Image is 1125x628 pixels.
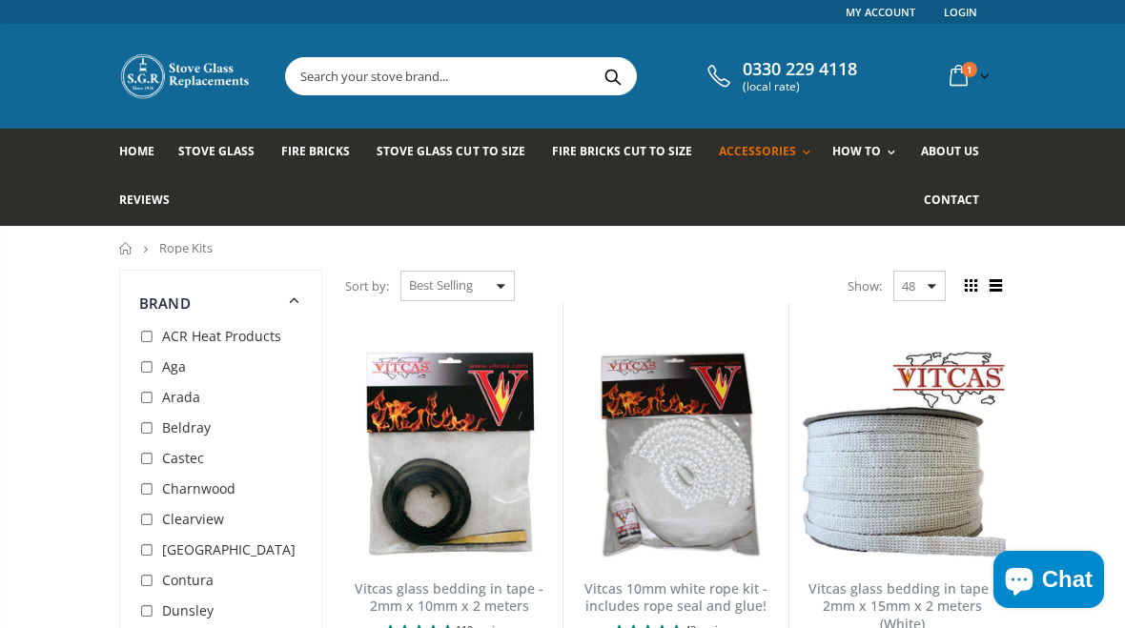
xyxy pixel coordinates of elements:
[162,388,200,406] span: Arada
[162,418,211,436] span: Beldray
[355,579,543,616] a: Vitcas glass bedding in tape - 2mm x 10mm x 2 meters
[552,129,706,177] a: Fire Bricks Cut To Size
[162,327,281,345] span: ACR Heat Products
[924,192,979,208] span: Contact
[119,143,154,159] span: Home
[552,143,692,159] span: Fire Bricks Cut To Size
[985,275,1006,296] span: List view
[591,58,634,94] button: Search
[799,351,1006,557] img: Vitcas stove glass bedding in tape
[573,351,780,557] img: Vitcas white rope, glue and gloves kit 10mm
[119,129,169,177] a: Home
[162,479,235,497] span: Charnwood
[942,57,993,94] a: 1
[162,357,186,375] span: Aga
[178,143,255,159] span: Stove Glass
[162,571,214,589] span: Contura
[924,177,993,226] a: Contact
[162,510,224,528] span: Clearview
[159,239,213,256] span: Rope Kits
[162,601,214,619] span: Dunsley
[162,540,296,558] span: [GEOGRAPHIC_DATA]
[139,294,191,313] span: Brand
[281,129,364,177] a: Fire Bricks
[988,551,1110,613] inbox-online-store-chat: Shopify online store chat
[960,275,981,296] span: Grid view
[119,192,170,208] span: Reviews
[921,129,993,177] a: About us
[832,143,881,159] span: How To
[286,58,811,94] input: Search your stove brand...
[345,270,389,303] span: Sort by:
[719,129,820,177] a: Accessories
[346,351,553,557] img: Vitcas stove glass bedding in tape
[584,579,767,616] a: Vitcas 10mm white rope kit - includes rope seal and glue!
[848,271,882,301] span: Show:
[962,62,977,77] span: 1
[119,52,253,100] img: Stove Glass Replacement
[377,129,539,177] a: Stove Glass Cut To Size
[719,143,796,159] span: Accessories
[119,177,184,226] a: Reviews
[921,143,979,159] span: About us
[162,449,204,467] span: Castec
[119,242,133,254] a: Home
[832,129,905,177] a: How To
[377,143,524,159] span: Stove Glass Cut To Size
[178,129,269,177] a: Stove Glass
[281,143,350,159] span: Fire Bricks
